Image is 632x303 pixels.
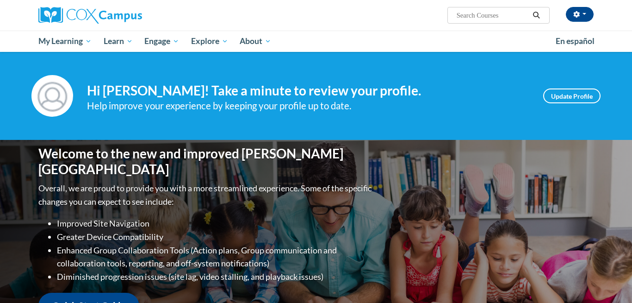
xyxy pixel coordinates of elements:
[25,31,607,52] div: Main menu
[533,12,541,19] i: 
[32,31,98,52] a: My Learning
[185,31,234,52] a: Explore
[38,36,92,47] span: My Learning
[556,36,595,46] span: En español
[57,244,374,271] li: Enhanced Group Collaboration Tools (Action plans, Group communication and collaboration tools, re...
[98,31,139,52] a: Learn
[38,146,374,177] h1: Welcome to the new and improved [PERSON_NAME][GEOGRAPHIC_DATA]
[87,98,529,114] div: Help improve your experience by keeping your profile up to date.
[550,32,601,51] a: En español
[104,36,133,47] span: Learn
[456,10,530,21] input: Search Courses
[543,88,601,103] a: Update Profile
[138,31,185,52] a: Engage
[57,230,374,244] li: Greater Device Compatibility
[38,7,142,24] img: Cox Campus
[31,75,73,117] img: Profile Image
[38,182,374,208] p: Overall, we are proud to provide you with a more streamlined experience. Some of the specific cha...
[240,36,271,47] span: About
[38,7,214,24] a: Cox Campus
[57,270,374,284] li: Diminished progression issues (site lag, video stalling, and playback issues)
[191,36,228,47] span: Explore
[234,31,278,52] a: About
[530,10,544,21] button: Search
[87,83,529,99] h4: Hi [PERSON_NAME]! Take a minute to review your profile.
[566,7,594,22] button: Account Settings
[144,36,179,47] span: Engage
[57,217,374,230] li: Improved Site Navigation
